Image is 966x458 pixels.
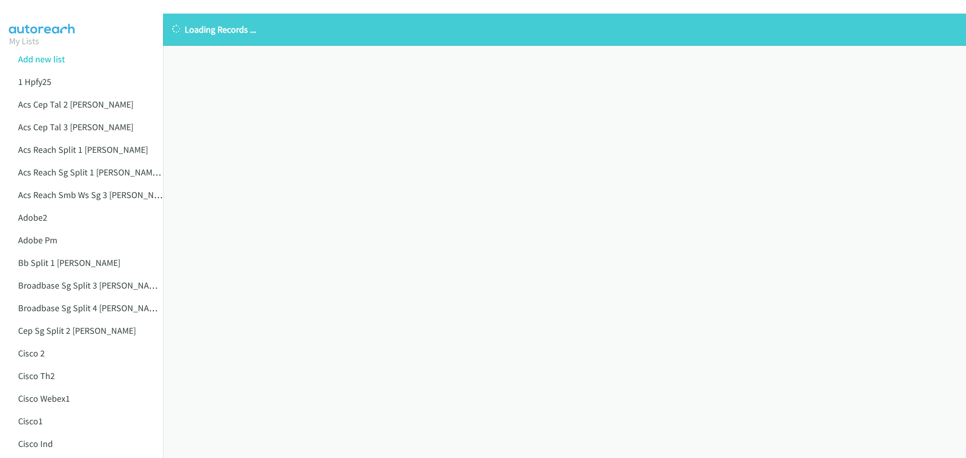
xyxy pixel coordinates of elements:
a: Bb Split 1 [PERSON_NAME] [18,257,120,268]
a: Acs Reach Smb Ws Sg 3 [PERSON_NAME] [18,189,173,201]
a: Cisco1 [18,415,43,427]
a: Adobe2 [18,212,47,223]
a: Cisco Th2 [18,370,55,382]
a: 1 Hpfy25 [18,76,51,87]
p: Loading Records ... [172,23,957,36]
a: Adobe Pm [18,234,57,246]
a: Cisco Ind [18,438,53,449]
a: Acs Reach Sg Split 1 [PERSON_NAME] [18,166,161,178]
a: Cisco Webex1 [18,393,70,404]
a: Acs Cep Tal 2 [PERSON_NAME] [18,99,133,110]
a: Acs Cep Tal 3 [PERSON_NAME] [18,121,133,133]
a: Broadbase Sg Split 4 [PERSON_NAME] [18,302,163,314]
a: Broadbase Sg Split 3 [PERSON_NAME] [18,280,163,291]
a: Acs Reach Split 1 [PERSON_NAME] [18,144,148,155]
a: Cisco 2 [18,347,45,359]
a: Cep Sg Split 2 [PERSON_NAME] [18,325,136,336]
a: My Lists [9,35,39,47]
a: Add new list [18,53,65,65]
